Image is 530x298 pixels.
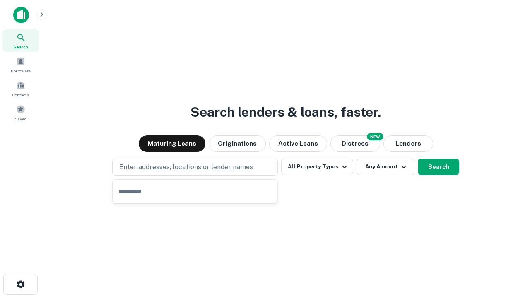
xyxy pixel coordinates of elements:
button: Lenders [383,135,433,152]
div: NEW [367,133,383,140]
p: Enter addresses, locations or lender names [119,162,253,172]
h3: Search lenders & loans, faster. [190,102,381,122]
button: Search [418,159,459,175]
iframe: Chat Widget [489,232,530,272]
span: Borrowers [11,67,31,74]
a: Search [2,29,39,52]
a: Saved [2,101,39,124]
span: Saved [15,115,27,122]
button: Maturing Loans [139,135,205,152]
a: Contacts [2,77,39,100]
button: Any Amount [357,159,414,175]
button: Search distressed loans with lien and other non-mortgage details. [330,135,380,152]
button: Originations [209,135,266,152]
button: Active Loans [269,135,327,152]
span: Search [13,43,28,50]
button: Enter addresses, locations or lender names [112,159,278,176]
a: Borrowers [2,53,39,76]
span: Contacts [12,91,29,98]
img: capitalize-icon.png [13,7,29,23]
button: All Property Types [281,159,353,175]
